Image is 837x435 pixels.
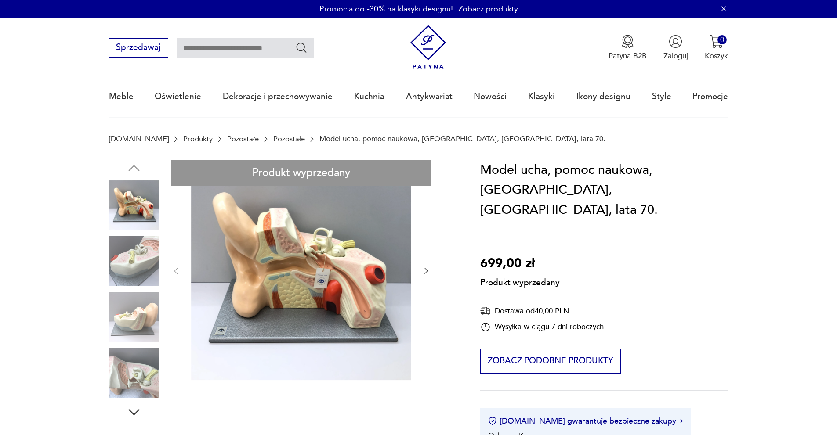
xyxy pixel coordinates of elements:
p: Model ucha, pomoc naukowa, [GEOGRAPHIC_DATA], [GEOGRAPHIC_DATA], lata 70. [319,135,605,143]
img: Patyna - sklep z meblami i dekoracjami vintage [406,25,450,69]
button: Szukaj [295,41,308,54]
p: Zaloguj [663,51,688,61]
p: Produkt wyprzedany [480,274,560,289]
a: Zobacz produkty [458,4,518,14]
h1: Model ucha, pomoc naukowa, [GEOGRAPHIC_DATA], [GEOGRAPHIC_DATA], lata 70. [480,160,728,220]
a: [DOMAIN_NAME] [109,135,169,143]
button: Sprzedawaj [109,38,168,58]
a: Ikona medaluPatyna B2B [609,35,647,61]
p: 699,00 zł [480,254,560,274]
img: Ikonka użytkownika [669,35,682,48]
a: Oświetlenie [155,76,201,117]
a: Dekoracje i przechowywanie [223,76,333,117]
div: 0 [717,35,727,44]
p: Promocja do -30% na klasyki designu! [319,4,453,14]
a: Sprzedawaj [109,45,168,52]
a: Pozostałe [273,135,305,143]
p: Patyna B2B [609,51,647,61]
button: 0Koszyk [705,35,728,61]
img: Ikona medalu [621,35,634,48]
div: Wysyłka w ciągu 7 dni roboczych [480,322,604,332]
a: Antykwariat [406,76,453,117]
p: Koszyk [705,51,728,61]
a: Promocje [692,76,728,117]
button: Zaloguj [663,35,688,61]
button: [DOMAIN_NAME] gwarantuje bezpieczne zakupy [488,416,683,427]
a: Pozostałe [227,135,259,143]
img: Ikona strzałki w prawo [680,419,683,423]
a: Klasyki [528,76,555,117]
a: Style [652,76,671,117]
div: Dostawa od 40,00 PLN [480,306,604,316]
a: Kuchnia [354,76,384,117]
a: Meble [109,76,134,117]
img: Ikona certyfikatu [488,417,497,425]
a: Produkty [183,135,213,143]
a: Nowości [474,76,507,117]
img: Ikona koszyka [710,35,723,48]
button: Zobacz podobne produkty [480,349,620,374]
img: Ikona dostawy [480,306,491,316]
a: Ikony designu [576,76,630,117]
button: Patyna B2B [609,35,647,61]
